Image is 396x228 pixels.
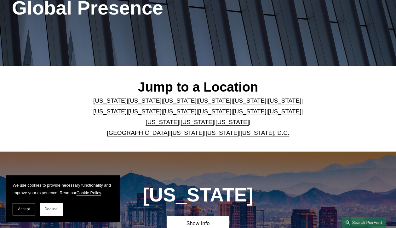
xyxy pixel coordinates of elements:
a: Cookie Policy [77,190,101,195]
h2: Jump to a Location [89,79,307,95]
a: [US_STATE] [128,97,162,104]
a: [US_STATE] [215,119,249,125]
a: [US_STATE] [93,108,127,115]
a: [US_STATE] [233,97,266,104]
button: Decline [40,203,62,215]
a: [US_STATE] [128,108,162,115]
h1: [US_STATE] [120,184,275,206]
a: [US_STATE], D.C. [240,129,289,136]
a: Search this site [342,217,386,228]
a: [US_STATE] [206,129,239,136]
a: [US_STATE] [198,108,232,115]
span: Accept [18,207,30,211]
a: [GEOGRAPHIC_DATA] [107,129,169,136]
a: [US_STATE] [181,119,214,125]
a: [US_STATE] [163,97,197,104]
button: Accept [13,203,35,215]
a: [US_STATE] [146,119,179,125]
a: [US_STATE] [163,108,197,115]
a: [US_STATE] [93,97,127,104]
a: [US_STATE] [268,108,301,115]
a: [US_STATE] [171,129,204,136]
span: Decline [44,207,58,211]
p: We use cookies to provide necessary functionality and improve your experience. Read our . [13,182,113,196]
a: [US_STATE] [268,97,301,104]
a: [US_STATE] [233,108,266,115]
a: [US_STATE] [198,97,232,104]
section: Cookie banner [6,175,120,222]
p: | | | | | | | | | | | | | | | | | | [89,95,307,139]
